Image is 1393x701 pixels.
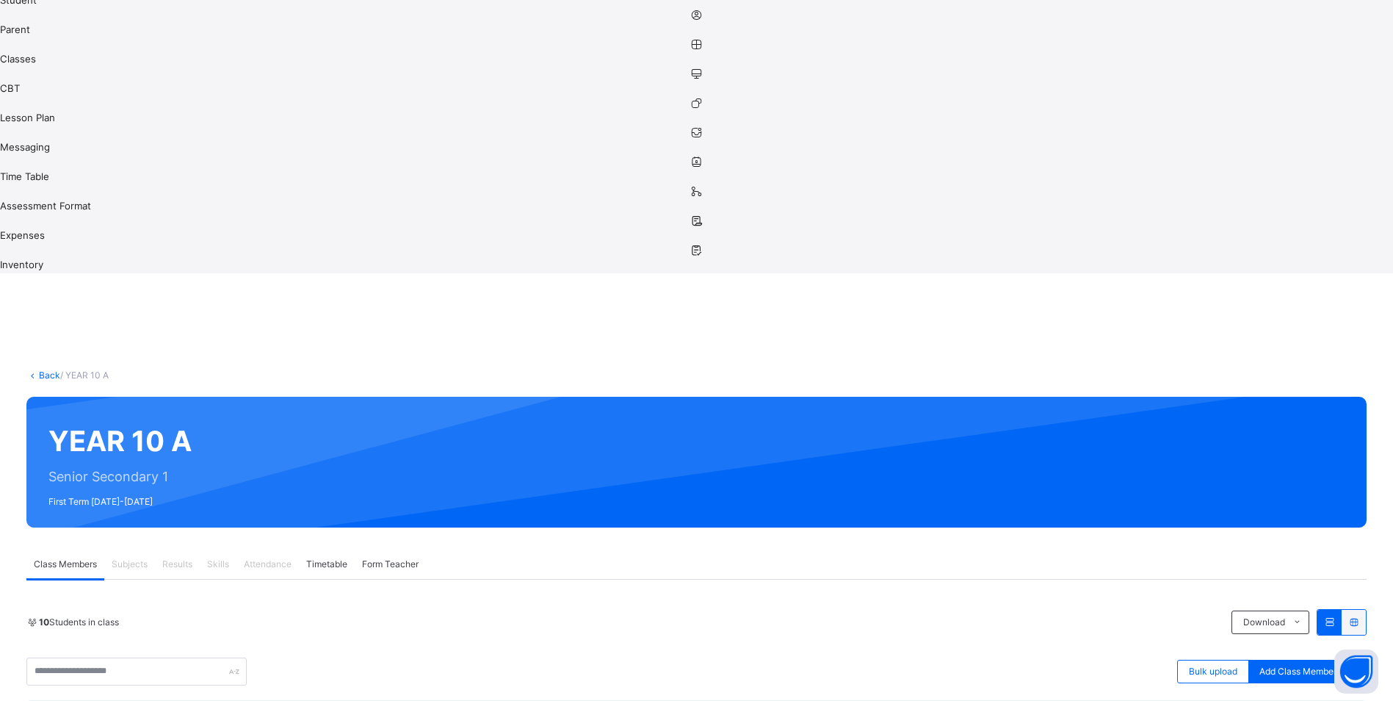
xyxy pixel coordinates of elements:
span: Add Class Members [1259,665,1341,678]
a: Back [39,370,60,381]
span: / YEAR 10 A [60,370,109,381]
span: Bulk upload [1189,665,1237,678]
span: Skills [207,558,229,571]
span: Results [162,558,192,571]
span: Attendance [244,558,292,571]
span: Subjects [112,558,148,571]
span: Download [1243,616,1285,629]
b: 10 [39,616,49,628]
span: Timetable [306,558,347,571]
span: Class Members [34,558,97,571]
button: Open asap [1334,650,1378,694]
span: Students in class [39,616,119,629]
span: Form Teacher [362,558,419,571]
